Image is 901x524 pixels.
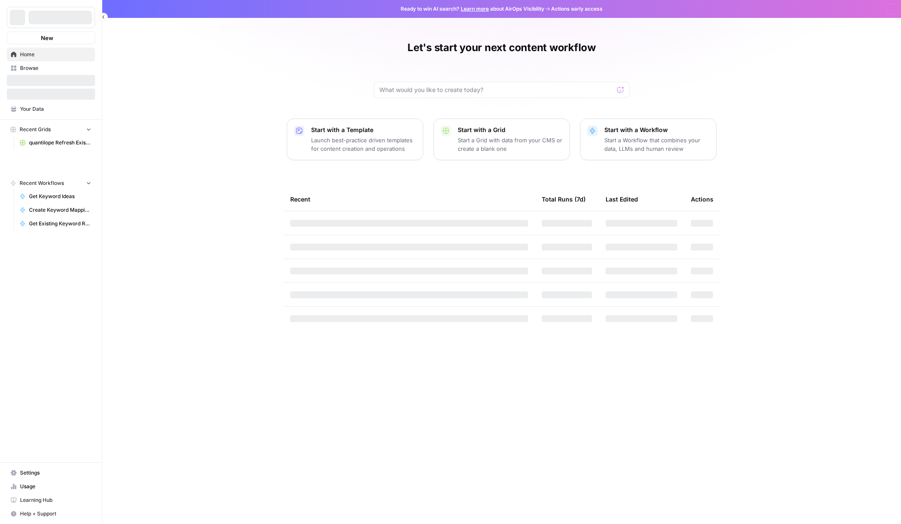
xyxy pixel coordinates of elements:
span: Settings [20,469,91,477]
button: Start with a WorkflowStart a Workflow that combines your data, LLMs and human review [580,118,716,160]
button: Recent Workflows [7,177,95,190]
a: quantilope Refresh Existing Content [16,136,95,150]
h1: Let's start your next content workflow [407,41,596,55]
input: What would you like to create today? [379,86,614,94]
a: Create Keyword Mapping Logic for Page Group [16,203,95,217]
span: Get Keyword Ideas [29,193,91,200]
div: Actions [691,187,713,211]
p: Start with a Workflow [604,126,709,134]
span: Browse [20,64,91,72]
a: Your Data [7,102,95,116]
button: Start with a TemplateLaunch best-practice driven templates for content creation and operations [287,118,423,160]
p: Start with a Template [311,126,416,134]
p: Launch best-practice driven templates for content creation and operations [311,136,416,153]
span: Ready to win AI search? about AirOps Visibility [401,5,544,13]
span: Help + Support [20,510,91,518]
a: Settings [7,466,95,480]
a: Learning Hub [7,493,95,507]
a: Browse [7,61,95,75]
button: Help + Support [7,507,95,521]
span: Actions early access [551,5,603,13]
div: Total Runs (7d) [542,187,586,211]
p: Start a Workflow that combines your data, LLMs and human review [604,136,709,153]
span: quantilope Refresh Existing Content [29,139,91,147]
button: Start with a GridStart a Grid with data from your CMS or create a blank one [433,118,570,160]
p: Start with a Grid [458,126,563,134]
div: Recent [290,187,528,211]
button: Recent Grids [7,123,95,136]
span: Your Data [20,105,91,113]
span: Home [20,51,91,58]
span: Learning Hub [20,496,91,504]
span: Get Existing Keyword Recommendations [29,220,91,227]
a: Home [7,48,95,61]
a: Get Keyword Ideas [16,190,95,203]
div: Last Edited [606,187,638,211]
span: Usage [20,483,91,490]
button: New [7,32,95,44]
a: Learn more [461,6,489,12]
span: Recent Workflows [20,179,64,187]
p: Start a Grid with data from your CMS or create a blank one [458,136,563,153]
span: Recent Grids [20,126,51,133]
a: Usage [7,480,95,493]
a: Get Existing Keyword Recommendations [16,217,95,230]
span: Create Keyword Mapping Logic for Page Group [29,206,91,214]
span: New [41,34,53,42]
